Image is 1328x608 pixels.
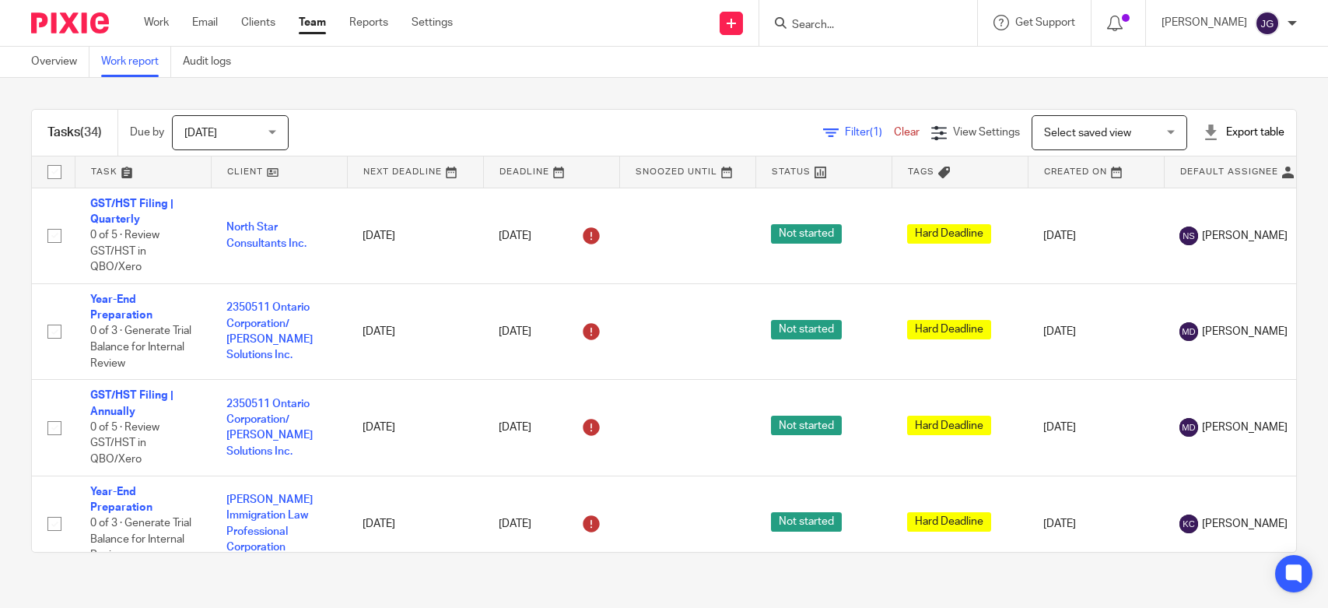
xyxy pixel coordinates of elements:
[349,15,388,30] a: Reports
[894,127,920,138] a: Clear
[1179,227,1198,245] img: svg%3E
[192,15,218,30] a: Email
[90,294,152,321] a: Year-End Preparation
[499,319,604,344] div: [DATE]
[347,283,483,379] td: [DATE]
[47,125,102,141] h1: Tasks
[908,167,934,176] span: Tags
[499,415,604,440] div: [DATE]
[1203,125,1284,140] div: Export table
[845,127,894,138] span: Filter
[1162,15,1247,30] p: [PERSON_NAME]
[347,188,483,283] td: [DATE]
[771,320,842,339] span: Not started
[90,422,159,465] span: 0 of 5 · Review GST/HST in QBO/Xero
[226,494,313,553] a: [PERSON_NAME] Immigration Law Professional Corporation
[80,126,102,139] span: (34)
[870,127,882,138] span: (1)
[1202,420,1288,435] span: [PERSON_NAME]
[184,128,217,139] span: [DATE]
[771,224,842,244] span: Not started
[1202,228,1288,244] span: [PERSON_NAME]
[226,399,313,457] a: 2350511 Ontario Corporation/ [PERSON_NAME] Solutions Inc.
[299,15,326,30] a: Team
[771,512,842,532] span: Not started
[90,199,173,225] a: GST/HST Filing | Quarterly
[130,125,164,140] p: Due by
[101,47,171,77] a: Work report
[499,223,604,248] div: [DATE]
[31,47,89,77] a: Overview
[907,512,991,532] span: Hard Deadline
[771,416,842,435] span: Not started
[241,15,275,30] a: Clients
[790,19,930,33] input: Search
[90,487,152,513] a: Year-End Preparation
[1179,515,1198,533] img: svg%3E
[1015,17,1075,28] span: Get Support
[907,320,991,339] span: Hard Deadline
[1202,324,1288,339] span: [PERSON_NAME]
[1028,188,1164,283] td: [DATE]
[31,12,109,33] img: Pixie
[953,127,1020,138] span: View Settings
[90,326,191,369] span: 0 of 3 · Generate Trial Balance for Internal Review
[412,15,453,30] a: Settings
[144,15,169,30] a: Work
[1028,476,1164,571] td: [DATE]
[90,518,191,561] span: 0 of 3 · Generate Trial Balance for Internal Review
[907,224,991,244] span: Hard Deadline
[226,302,313,360] a: 2350511 Ontario Corporation/ [PERSON_NAME] Solutions Inc.
[1028,283,1164,379] td: [DATE]
[1179,418,1198,437] img: svg%3E
[1044,128,1131,139] span: Select saved view
[1179,322,1198,341] img: svg%3E
[1028,380,1164,476] td: [DATE]
[907,416,991,435] span: Hard Deadline
[183,47,243,77] a: Audit logs
[347,476,483,571] td: [DATE]
[1255,11,1280,36] img: svg%3E
[347,380,483,476] td: [DATE]
[226,222,307,248] a: North Star Consultants Inc.
[1202,516,1288,532] span: [PERSON_NAME]
[499,511,604,536] div: [DATE]
[90,230,159,272] span: 0 of 5 · Review GST/HST in QBO/Xero
[90,390,173,416] a: GST/HST Filing | Annually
